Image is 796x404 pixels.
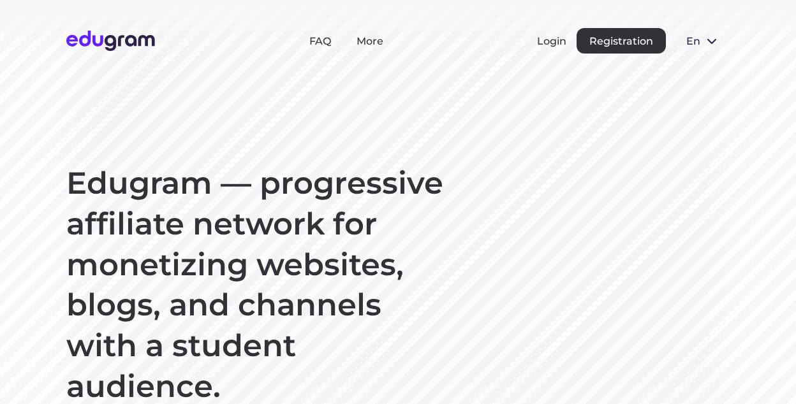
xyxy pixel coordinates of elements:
button: en [676,28,730,54]
button: Login [537,35,566,47]
a: FAQ [309,35,331,47]
button: Registration [577,28,666,54]
a: More [357,35,383,47]
img: Edugram Logo [66,31,155,51]
span: en [686,35,699,47]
